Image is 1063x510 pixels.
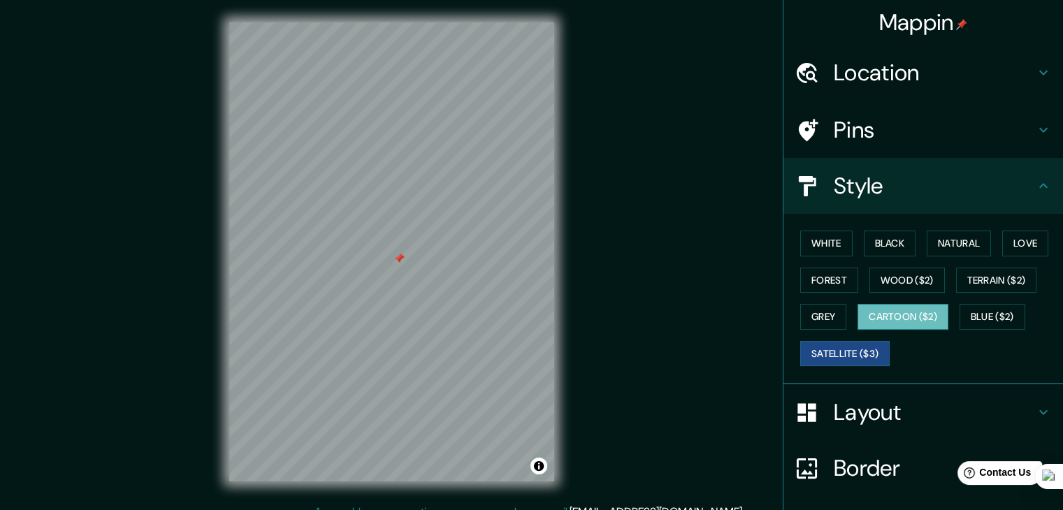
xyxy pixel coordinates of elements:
[783,102,1063,158] div: Pins
[783,45,1063,101] div: Location
[834,454,1035,482] h4: Border
[960,304,1025,330] button: Blue ($2)
[834,172,1035,200] h4: Style
[834,398,1035,426] h4: Layout
[1002,231,1048,256] button: Love
[834,116,1035,144] h4: Pins
[864,231,916,256] button: Black
[869,268,945,293] button: Wood ($2)
[858,304,948,330] button: Cartoon ($2)
[800,341,890,367] button: Satellite ($3)
[939,456,1048,495] iframe: Help widget launcher
[783,158,1063,214] div: Style
[229,22,554,481] canvas: Map
[956,19,967,30] img: pin-icon.png
[783,440,1063,496] div: Border
[800,268,858,293] button: Forest
[783,384,1063,440] div: Layout
[800,304,846,330] button: Grey
[927,231,991,256] button: Natural
[800,231,853,256] button: White
[956,268,1037,293] button: Terrain ($2)
[834,59,1035,87] h4: Location
[530,458,547,474] button: Toggle attribution
[879,8,968,36] h4: Mappin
